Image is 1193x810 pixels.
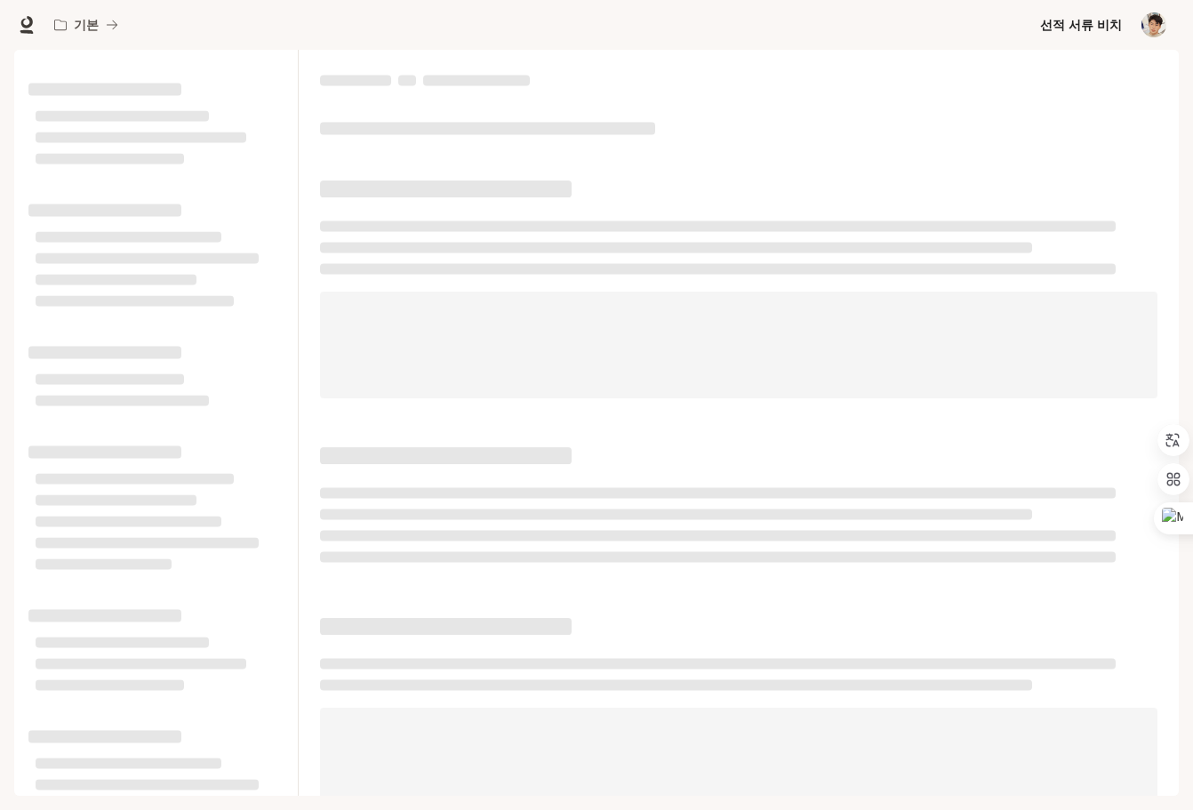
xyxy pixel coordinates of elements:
a: 선적 서류 비치 [1033,7,1129,43]
button: 사용자 아바타 [1136,7,1172,43]
font: 기본 [74,17,99,32]
img: 사용자 아바타 [1141,12,1166,37]
button: 모든 작업 공간 [46,7,126,43]
font: 선적 서류 비치 [1040,17,1122,32]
